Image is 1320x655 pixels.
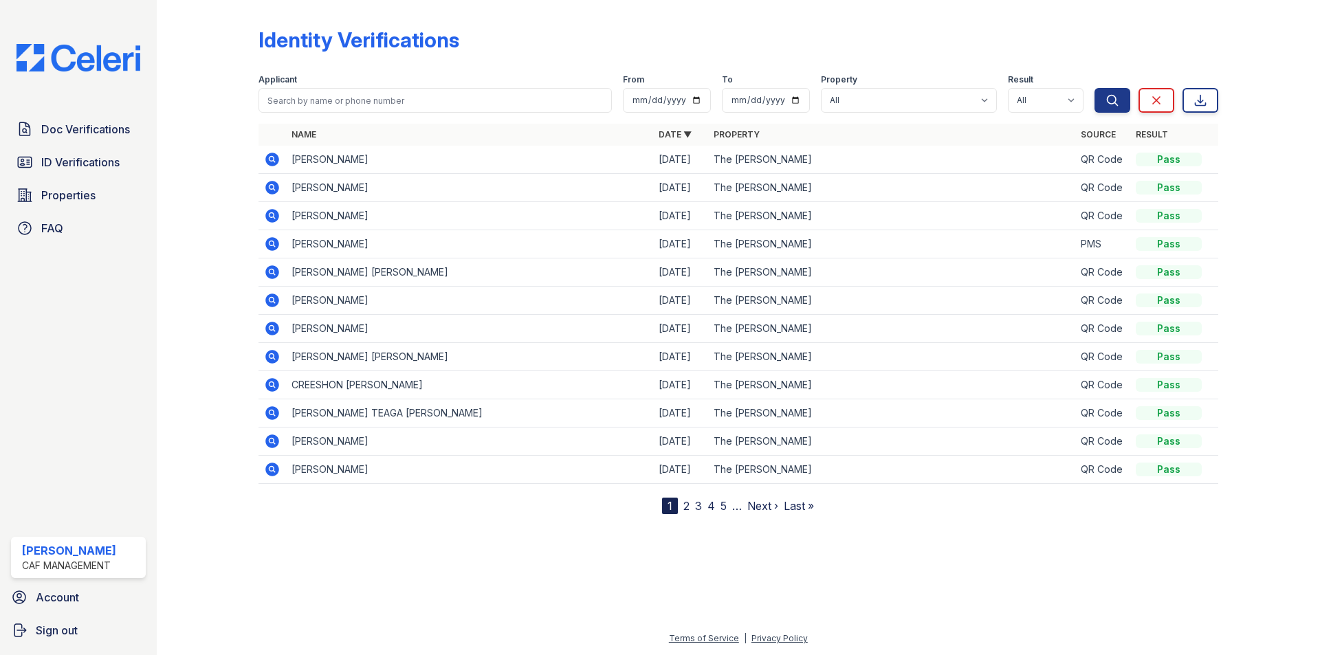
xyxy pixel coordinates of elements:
[708,287,1075,315] td: The [PERSON_NAME]
[708,428,1075,456] td: The [PERSON_NAME]
[286,230,653,258] td: [PERSON_NAME]
[1075,202,1130,230] td: QR Code
[1075,399,1130,428] td: QR Code
[708,399,1075,428] td: The [PERSON_NAME]
[707,499,715,513] a: 4
[695,499,702,513] a: 3
[653,428,708,456] td: [DATE]
[41,220,63,236] span: FAQ
[653,146,708,174] td: [DATE]
[1136,153,1202,166] div: Pass
[22,559,116,573] div: CAF Management
[286,315,653,343] td: [PERSON_NAME]
[286,343,653,371] td: [PERSON_NAME] [PERSON_NAME]
[286,287,653,315] td: [PERSON_NAME]
[1008,74,1033,85] label: Result
[1136,322,1202,335] div: Pass
[258,74,297,85] label: Applicant
[5,617,151,644] a: Sign out
[41,154,120,170] span: ID Verifications
[751,633,808,643] a: Privacy Policy
[36,622,78,639] span: Sign out
[291,129,316,140] a: Name
[653,456,708,484] td: [DATE]
[722,74,733,85] label: To
[653,202,708,230] td: [DATE]
[258,88,612,113] input: Search by name or phone number
[662,498,678,514] div: 1
[41,187,96,203] span: Properties
[1075,371,1130,399] td: QR Code
[659,129,692,140] a: Date ▼
[1136,237,1202,251] div: Pass
[1136,434,1202,448] div: Pass
[653,174,708,202] td: [DATE]
[653,287,708,315] td: [DATE]
[41,121,130,137] span: Doc Verifications
[1136,406,1202,420] div: Pass
[286,456,653,484] td: [PERSON_NAME]
[744,633,747,643] div: |
[623,74,644,85] label: From
[1075,287,1130,315] td: QR Code
[286,399,653,428] td: [PERSON_NAME] TEAGA [PERSON_NAME]
[1075,315,1130,343] td: QR Code
[1136,463,1202,476] div: Pass
[1075,230,1130,258] td: PMS
[708,258,1075,287] td: The [PERSON_NAME]
[36,589,79,606] span: Account
[720,499,727,513] a: 5
[22,542,116,559] div: [PERSON_NAME]
[821,74,857,85] label: Property
[1075,174,1130,202] td: QR Code
[1075,258,1130,287] td: QR Code
[653,399,708,428] td: [DATE]
[1081,129,1116,140] a: Source
[11,115,146,143] a: Doc Verifications
[653,371,708,399] td: [DATE]
[1075,146,1130,174] td: QR Code
[286,202,653,230] td: [PERSON_NAME]
[286,146,653,174] td: [PERSON_NAME]
[11,214,146,242] a: FAQ
[708,456,1075,484] td: The [PERSON_NAME]
[714,129,760,140] a: Property
[11,148,146,176] a: ID Verifications
[1075,456,1130,484] td: QR Code
[669,633,739,643] a: Terms of Service
[286,258,653,287] td: [PERSON_NAME] [PERSON_NAME]
[708,315,1075,343] td: The [PERSON_NAME]
[1136,265,1202,279] div: Pass
[653,230,708,258] td: [DATE]
[653,343,708,371] td: [DATE]
[683,499,690,513] a: 2
[653,258,708,287] td: [DATE]
[1075,343,1130,371] td: QR Code
[708,202,1075,230] td: The [PERSON_NAME]
[258,27,459,52] div: Identity Verifications
[1075,428,1130,456] td: QR Code
[1136,378,1202,392] div: Pass
[1136,350,1202,364] div: Pass
[653,315,708,343] td: [DATE]
[747,499,778,513] a: Next ›
[286,428,653,456] td: [PERSON_NAME]
[1136,181,1202,195] div: Pass
[1136,209,1202,223] div: Pass
[5,584,151,611] a: Account
[11,181,146,209] a: Properties
[708,146,1075,174] td: The [PERSON_NAME]
[708,371,1075,399] td: The [PERSON_NAME]
[1136,293,1202,307] div: Pass
[784,499,814,513] a: Last »
[1136,129,1168,140] a: Result
[708,174,1075,202] td: The [PERSON_NAME]
[732,498,742,514] span: …
[286,371,653,399] td: CREESHON [PERSON_NAME]
[286,174,653,202] td: [PERSON_NAME]
[708,230,1075,258] td: The [PERSON_NAME]
[708,343,1075,371] td: The [PERSON_NAME]
[5,44,151,71] img: CE_Logo_Blue-a8612792a0a2168367f1c8372b55b34899dd931a85d93a1a3d3e32e68fde9ad4.png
